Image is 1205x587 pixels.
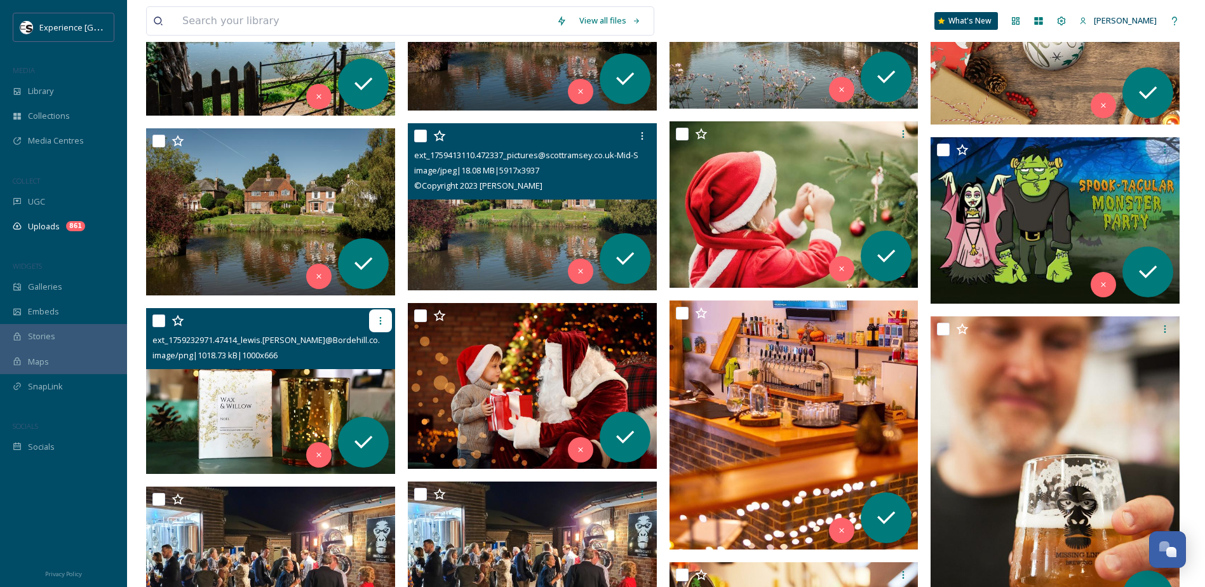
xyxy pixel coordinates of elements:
[13,65,35,75] span: MEDIA
[45,570,82,578] span: Privacy Policy
[66,221,85,231] div: 861
[13,261,42,271] span: WIDGETS
[28,85,53,97] span: Library
[414,165,539,176] span: image/jpeg | 18.08 MB | 5917 x 3937
[28,110,70,122] span: Collections
[146,308,395,474] img: ext_1759232971.47414_lewis.chamberlain@Bordehill.co.uk-christmas candle making workshop.png
[1094,15,1157,26] span: [PERSON_NAME]
[39,21,165,33] span: Experience [GEOGRAPHIC_DATA]
[931,137,1180,303] img: ext_1759232971.479036_lewis.chamberlain@Bordehill.co.uk-admin-ajax (3).jpg
[934,12,998,30] a: What's New
[13,176,40,186] span: COLLECT
[28,281,62,293] span: Galleries
[152,334,542,346] span: ext_1759232971.47414_lewis.[PERSON_NAME]@Bordehill.co.uk-christmas candle making workshop.png
[45,565,82,581] a: Privacy Policy
[152,349,278,361] span: image/png | 1018.73 kB | 1000 x 666
[28,306,59,318] span: Embeds
[176,7,550,35] input: Search your library
[408,303,657,469] img: ext_1759232971.472751_lewis.chamberlain@Bordehill.co.uk-Christmas Grotto.jpg
[28,220,60,233] span: Uploads
[670,121,919,288] img: ext_1759232971.478009_lewis.chamberlain@Bordehill.co.uk-A Family Christmas at Borde Hill.jpg
[146,128,398,296] img: ext_1759413110.463526_pictures@scottramsey.co.uk-Mid-Sussex-Tourism-Project-230823-00363-3.jpg
[20,21,33,34] img: WSCC%20ES%20Socials%20Icon%20-%20Secondary%20-%20Black.jpg
[408,123,659,291] img: ext_1759413110.472337_pictures@scottramsey.co.uk-Mid-Sussex-Tourism-Project-230823-00363-2.jpg
[573,8,647,33] a: View all files
[1149,531,1186,568] button: Open Chat
[414,180,542,191] span: © Copyright 2023 [PERSON_NAME]
[28,356,49,368] span: Maps
[28,441,55,453] span: Socials
[28,330,55,342] span: Stories
[670,300,919,550] img: ext_1756897969.851524_dan@missinglinkbrewing.com-323421443_1350847689061237_5419125036386069323_n...
[414,149,799,161] span: ext_1759413110.472337_pictures@scottramsey.co.uk-Mid-Sussex-Tourism-Project-230823-00363-2.jpg
[1073,8,1163,33] a: [PERSON_NAME]
[28,135,84,147] span: Media Centres
[28,196,45,208] span: UGC
[13,421,38,431] span: SOCIALS
[28,381,63,393] span: SnapLink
